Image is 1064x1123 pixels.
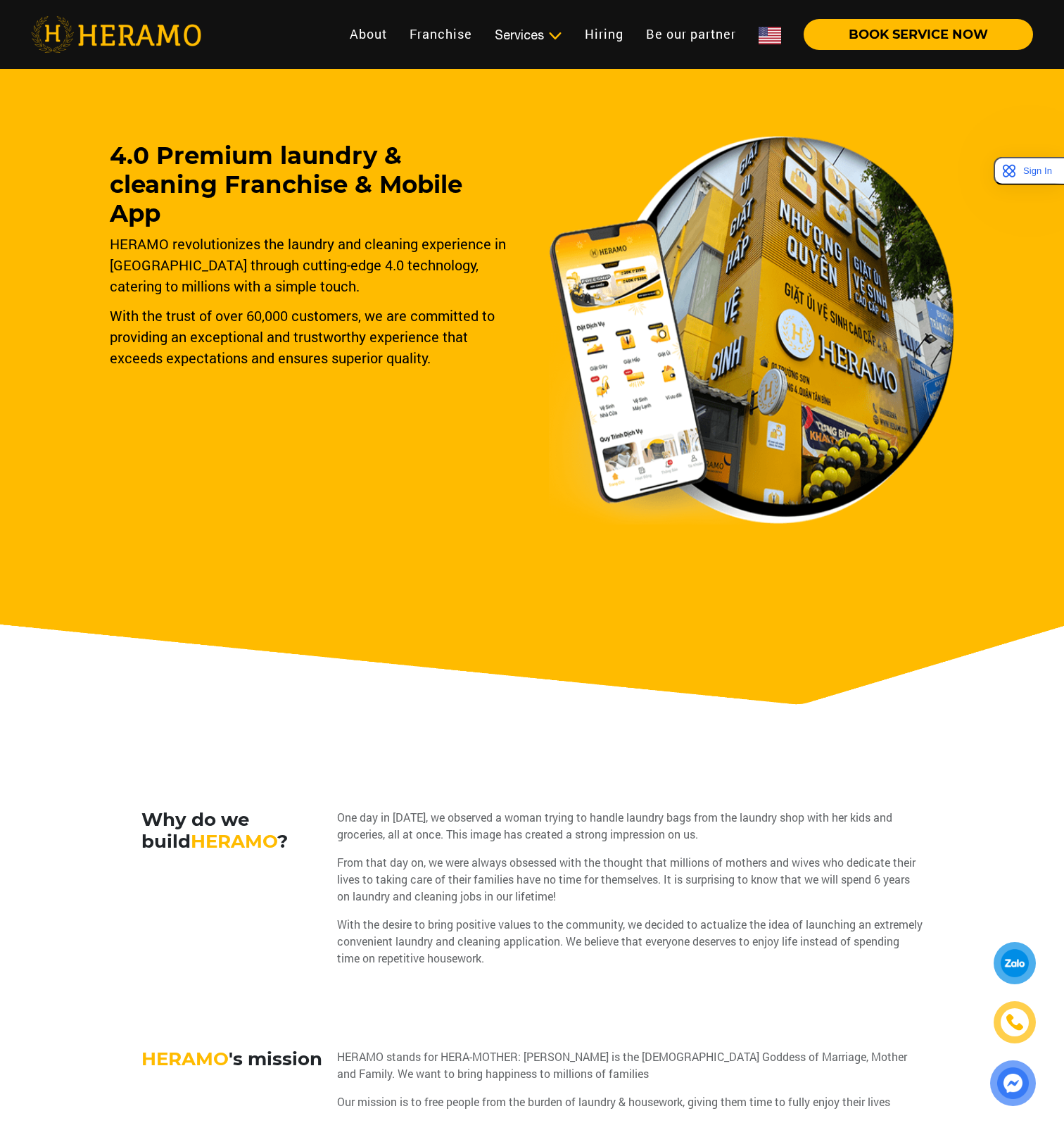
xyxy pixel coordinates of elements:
[141,1048,327,1070] h3: 's mission
[574,19,635,49] a: Hiring
[31,16,201,53] img: heramo-logo.png
[792,28,1033,41] a: BOOK SERVICE NOW
[549,136,954,525] img: banner
[337,854,923,905] div: From that day on, we were always obsessed with the thought that millions of mothers and wives who...
[141,809,327,853] h3: Why do we build ?
[191,830,277,853] span: HERAMO
[337,1048,923,1082] div: HERAMO stands for HERA-MOTHER: [PERSON_NAME] is the [DEMOGRAPHIC_DATA] Goddess of Marriage, Mothe...
[338,19,398,49] a: About
[547,29,562,43] img: subToggleIcon
[141,1048,229,1070] span: HERAMO
[337,1093,923,1110] div: Our mission is to free people from the burden of laundry & housework, giving them time to fully e...
[495,25,562,44] div: Services
[110,142,515,227] h1: 4.0 Premium laundry & cleaning Franchise & Mobile App
[804,19,1033,50] button: BOOK SERVICE NOW
[398,19,483,49] a: Franchise
[110,233,515,296] div: HERAMO revolutionizes the laundry and cleaning experience in [GEOGRAPHIC_DATA] through cutting-ed...
[337,916,923,967] div: With the desire to bring positive values to the community, we decided to actualize the idea of la...
[1006,1015,1022,1031] img: phone-icon
[110,305,515,368] div: With the trust of over 60,000 customers, we are committed to providing an exceptional and trustwo...
[337,809,923,843] div: One day in [DATE], we observed a woman trying to handle laundry bags from the laundry shop with h...
[759,27,781,44] img: Flag_of_US.png
[635,19,747,49] a: Be our partner
[994,1002,1034,1042] a: phone-icon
